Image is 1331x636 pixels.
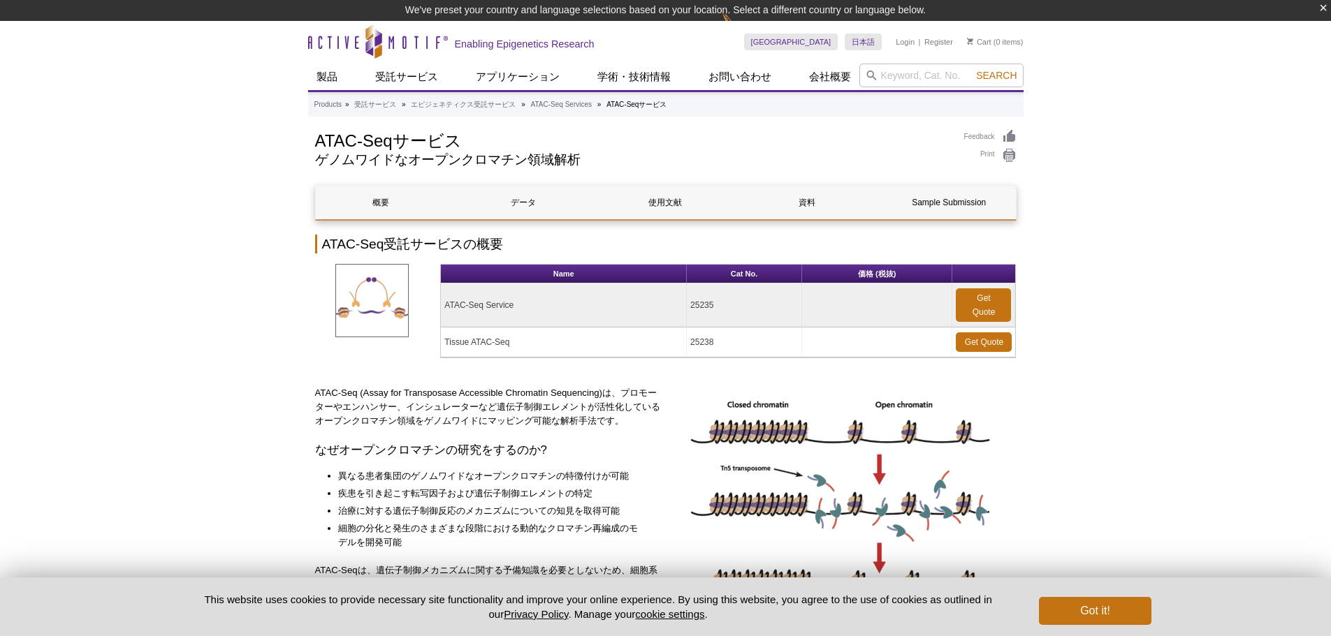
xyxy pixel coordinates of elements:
[744,34,838,50] a: [GEOGRAPHIC_DATA]
[367,64,446,90] a: 受託サービス
[896,37,915,47] a: Login
[335,264,409,337] img: ATAC-SeqServices
[441,327,687,357] td: Tissue ATAC-Seq
[441,265,687,283] th: Name
[883,186,1014,219] a: Sample Submission
[315,442,661,459] h3: なぜオープンクロマチンの研究をするのか?
[606,101,667,108] li: ATAC-Seqサービス
[597,101,602,108] li: »
[967,38,973,45] img: Your Cart
[338,504,647,518] li: 治療に対する遺伝子制御反応のメカニズムについての知見を取得可能
[801,64,859,90] a: 会社概要
[338,469,647,483] li: 異なる患者集団のゲノムワイドなオープンクロマチンの特徴付けが可能
[964,129,1017,145] a: Feedback
[455,38,595,50] h2: Enabling Epigenetics Research
[458,186,589,219] a: データ
[467,64,568,90] a: アプリケーション
[1039,597,1151,625] button: Got it!
[700,64,780,90] a: お問い合わせ
[180,592,1017,621] p: This website uses cookies to provide necessary site functionality and improve your online experie...
[972,69,1021,82] button: Search
[531,98,592,111] a: ATAC-Seq Services
[338,522,647,549] li: 細胞の分化と発生のさまざまな段階における動的なクロマチン再編成のモデルを開発可能
[315,386,661,428] p: ATAC-Seq (Assay for Transposase Accessible Chromatin Sequencing)は、プロモーターやエンハンサー、インシュレーターなど遺伝子制御エレ...
[687,283,802,327] td: 25235
[316,186,447,219] a: 概要
[845,34,882,50] a: 日本語
[956,332,1012,352] a: Get Quote
[722,10,759,43] img: Change Here
[687,265,802,283] th: Cat No.
[504,608,568,620] a: Privacy Policy
[308,64,346,90] a: 製品
[521,101,525,108] li: »
[924,37,953,47] a: Register
[964,148,1017,163] a: Print
[441,283,687,327] td: ATAC-Seq Service
[589,64,679,90] a: 学術・技術情報
[345,101,349,108] li: »
[741,186,873,219] a: 資料
[599,186,731,219] a: 使用文献
[687,327,802,357] td: 25238
[635,608,704,620] button: cookie settings
[967,34,1024,50] li: (0 items)
[315,235,1017,253] h2: ATAC-Seq受託サービスの概要
[919,34,921,50] li: |
[976,70,1017,81] span: Search
[859,64,1024,87] input: Keyword, Cat. No.
[802,265,953,283] th: 価格 (税抜)
[338,487,647,501] li: 疾患を引き起こす転写因子および遺伝子制御エレメントの特定
[956,288,1011,322] a: Get Quote
[315,129,950,150] h1: ATAC-Seqサービス
[967,37,991,47] a: Cart
[314,98,342,111] a: Products
[402,101,406,108] li: »
[315,563,661,605] p: ATAC-Seqは、遺伝子制御メカニズムに関する予備知識を必要としないため、細胞系や疾患モデルにおけるエピジェネティクスの役割を研究する人々にとって、最初のステップとして最適です。
[315,154,950,166] h2: ゲノムワイドなオープンクロマチン領域解析
[411,98,516,111] a: エピジェネティクス受託サービス
[354,98,396,111] a: 受託サービス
